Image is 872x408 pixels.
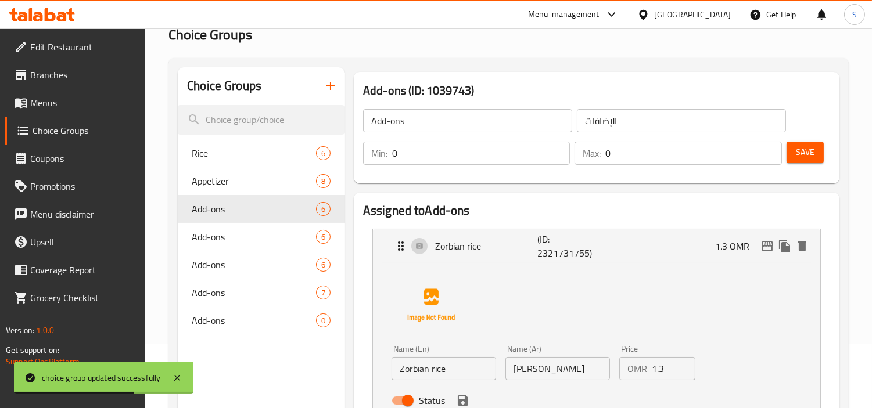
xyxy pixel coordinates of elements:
span: Rice [192,146,316,160]
span: Status [419,393,445,407]
div: Add-ons7 [178,279,345,306]
p: (ID: 2321731755) [537,232,606,260]
a: Support.OpsPlatform [6,354,80,369]
p: Min: [371,146,387,160]
div: Choices [316,146,331,160]
input: Enter name En [392,357,496,380]
div: Add-ons0 [178,306,345,334]
button: edit [759,237,776,255]
span: Menu disclaimer [30,207,137,221]
span: Version: [6,323,34,338]
span: 6 [317,232,330,243]
div: choice group updated successfully [42,371,161,384]
span: 7 [317,287,330,298]
div: Menu-management [528,8,600,21]
span: Promotions [30,179,137,193]
button: delete [794,237,811,255]
p: OMR [627,362,647,375]
span: Branches [30,68,137,82]
div: Add-ons6 [178,195,345,223]
span: Menus [30,96,137,110]
a: Branches [5,61,146,89]
div: Add-ons6 [178,251,345,279]
input: search [178,105,345,135]
p: 1.3 OMR [715,239,759,253]
span: Add-ons [192,313,316,327]
input: Enter name Ar [505,357,610,380]
div: Choices [316,202,331,216]
a: Edit Restaurant [5,33,146,61]
span: 6 [317,259,330,270]
button: Save [787,142,824,163]
button: duplicate [776,237,794,255]
span: S [852,8,857,21]
div: Choices [316,313,331,327]
span: Choice Groups [168,21,252,48]
div: [GEOGRAPHIC_DATA] [654,8,731,21]
span: Add-ons [192,258,316,272]
span: 0 [317,315,330,326]
span: Grocery Checklist [30,291,137,305]
span: 1.0.0 [36,323,54,338]
div: Choices [316,286,331,299]
div: Choices [316,258,331,272]
a: Coverage Report [5,256,146,284]
a: Menu disclaimer [5,200,146,228]
span: Coupons [30,151,137,165]
span: Get support on: [6,342,59,358]
span: 6 [317,148,330,159]
div: Choices [316,230,331,244]
span: Appetizer [192,174,316,188]
div: Expand [373,229,820,263]
a: Coupons [5,145,146,172]
a: Menus [5,89,146,117]
span: Coverage Report [30,263,137,277]
h3: Add-ons (ID: 1039743) [363,81,830,100]
h2: Assigned to Add-ons [363,202,830,219]
a: Choice Groups [5,117,146,145]
span: Upsell [30,235,137,249]
span: Edit Restaurant [30,40,137,54]
input: Please enter price [652,357,695,380]
span: Choice Groups [33,124,137,138]
span: 8 [317,176,330,187]
span: Save [796,145,814,160]
a: Upsell [5,228,146,256]
p: Max: [583,146,601,160]
span: 6 [317,204,330,215]
span: Add-ons [192,202,316,216]
div: Add-ons6 [178,223,345,251]
img: Zorbian rice [394,268,468,342]
div: Appetizer8 [178,167,345,195]
div: Choices [316,174,331,188]
p: Zorbian rice [435,239,537,253]
a: Grocery Checklist [5,284,146,312]
a: Promotions [5,172,146,200]
span: Add-ons [192,286,316,299]
div: Rice6 [178,139,345,167]
h2: Choice Groups [187,77,261,95]
span: Add-ons [192,230,316,244]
